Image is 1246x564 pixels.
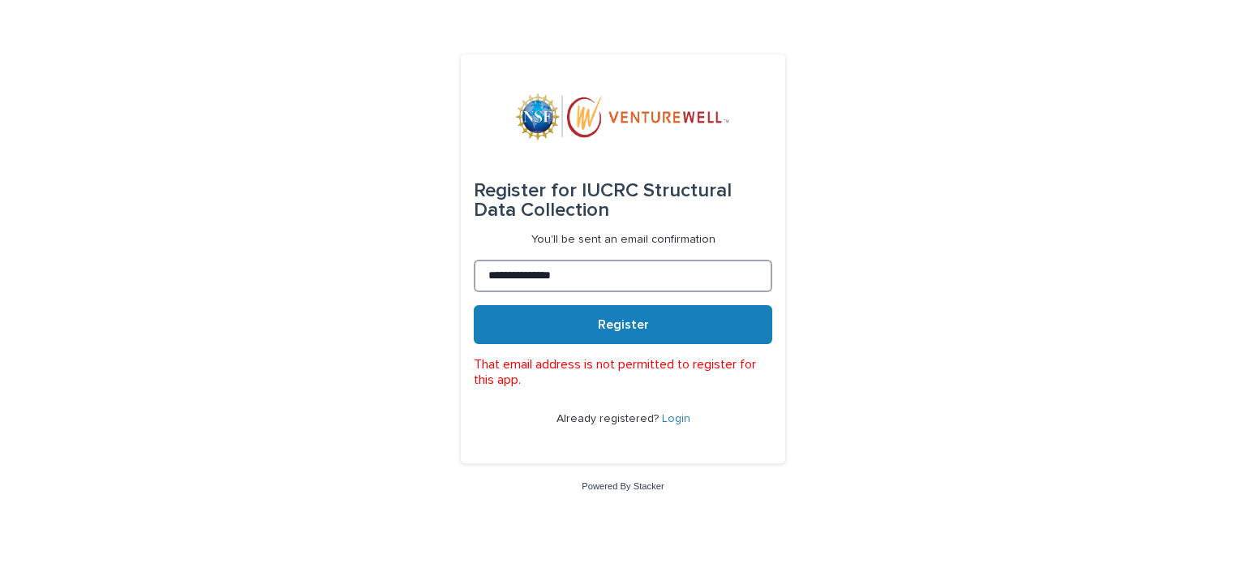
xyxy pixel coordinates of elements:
[474,181,577,200] span: Register for
[582,481,664,491] a: Powered By Stacker
[474,168,772,233] div: IUCRC Structural Data Collection
[474,305,772,344] button: Register
[598,318,649,331] span: Register
[516,93,730,142] img: mWhVGmOKROS2pZaMU8FQ
[662,413,690,424] a: Login
[531,233,715,247] p: You'll be sent an email confirmation
[556,413,662,424] span: Already registered?
[474,357,772,388] p: That email address is not permitted to register for this app.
